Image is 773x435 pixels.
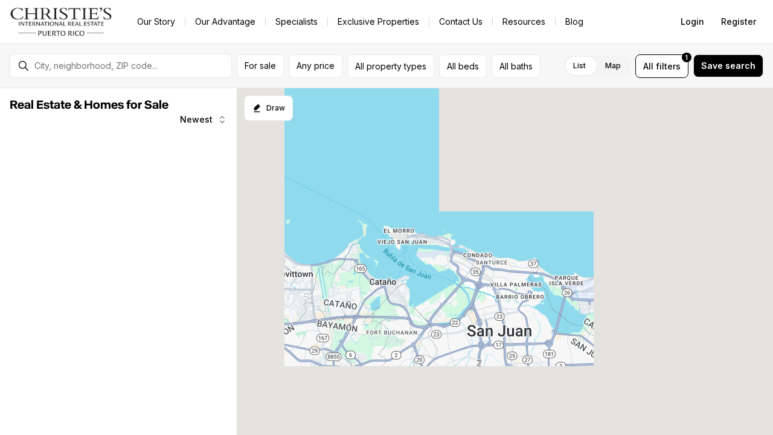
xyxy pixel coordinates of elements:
[245,61,276,71] span: For sale
[563,55,595,77] label: List
[595,55,630,77] label: Map
[556,13,593,30] a: Blog
[297,61,335,71] span: Any price
[714,10,763,34] button: Register
[289,54,342,78] button: Any price
[493,13,555,30] a: Resources
[237,54,284,78] button: For sale
[347,54,434,78] button: All property types
[10,7,113,36] img: logo
[173,108,234,132] button: Newest
[266,13,327,30] a: Specialists
[681,17,704,27] span: Login
[685,53,688,62] span: 1
[492,54,540,78] button: All baths
[673,10,711,34] button: Login
[701,61,755,71] span: Save search
[656,60,681,72] span: filters
[643,60,653,72] span: All
[693,54,763,77] button: Save search
[185,13,265,30] a: Our Advantage
[635,54,688,78] button: Allfilters1
[244,95,293,121] button: Start drawing
[429,13,492,30] button: Contact Us
[127,13,185,30] a: Our Story
[721,17,756,27] span: Register
[180,115,213,124] span: Newest
[328,13,429,30] a: Exclusive Properties
[439,54,487,78] button: All beds
[10,99,168,111] span: Real Estate & Homes for Sale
